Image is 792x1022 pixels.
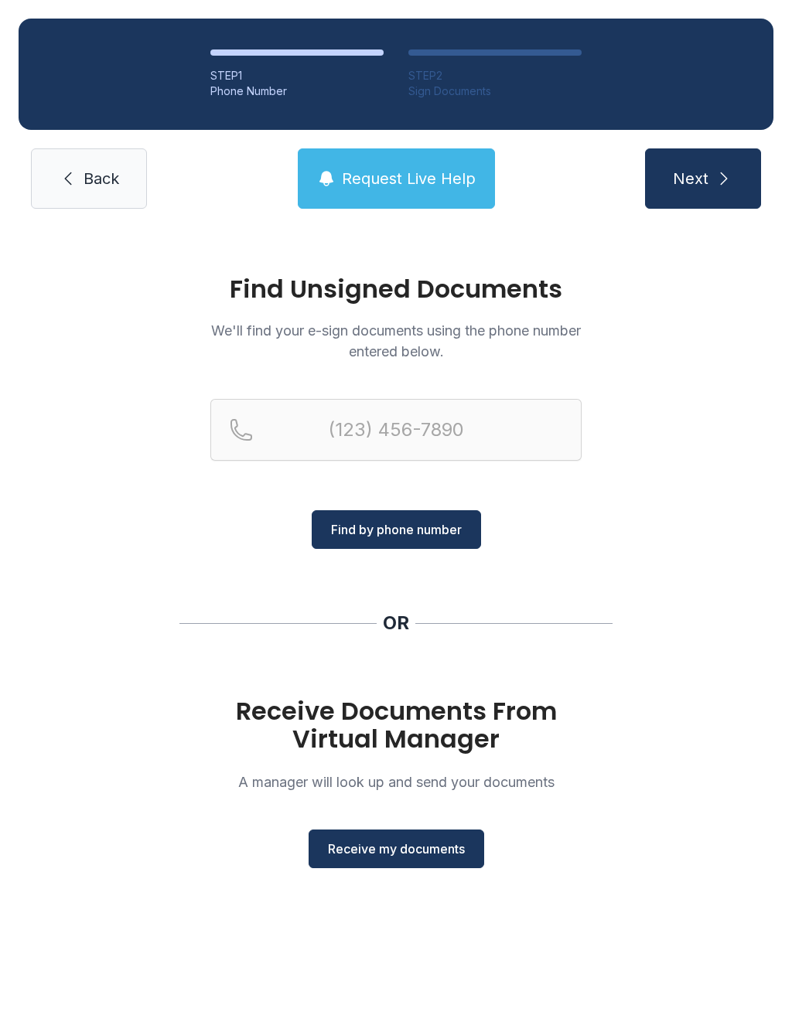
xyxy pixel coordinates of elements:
h1: Receive Documents From Virtual Manager [210,697,582,753]
span: Receive my documents [328,840,465,858]
p: We'll find your e-sign documents using the phone number entered below. [210,320,582,362]
p: A manager will look up and send your documents [210,772,582,792]
span: Find by phone number [331,520,462,539]
input: Reservation phone number [210,399,582,461]
span: Back [84,168,119,189]
div: STEP 1 [210,68,384,83]
div: Sign Documents [408,83,582,99]
h1: Find Unsigned Documents [210,277,582,301]
span: Next [673,168,708,189]
div: OR [383,611,409,635]
div: STEP 2 [408,68,582,83]
span: Request Live Help [342,168,476,189]
div: Phone Number [210,83,384,99]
